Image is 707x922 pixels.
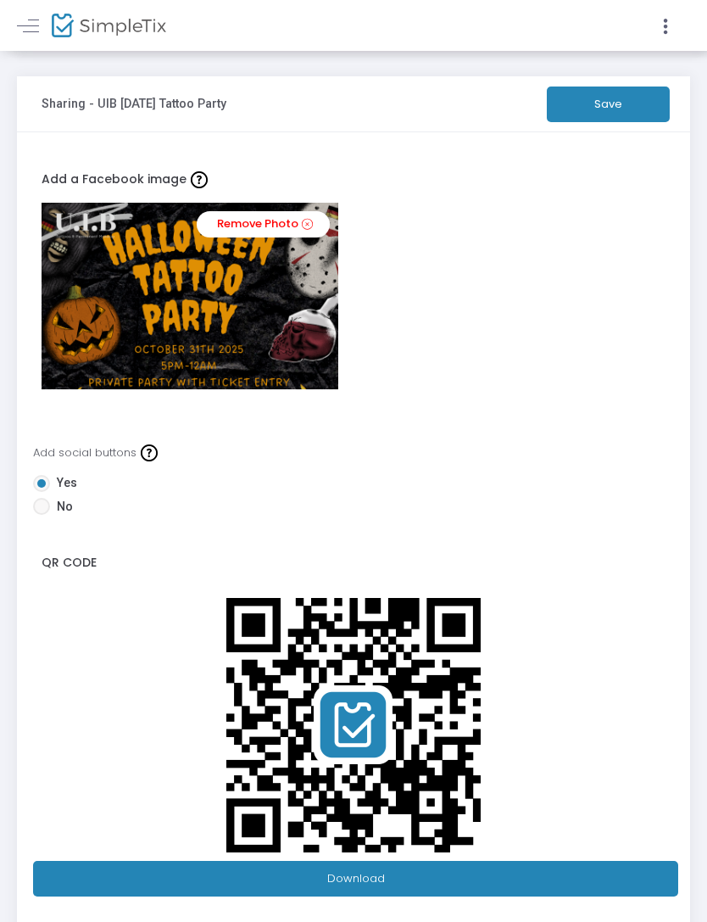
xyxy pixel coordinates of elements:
[50,474,77,492] span: Yes
[33,861,678,897] a: Download
[33,546,674,581] label: QR Code
[197,211,330,237] a: Remove Photo
[42,170,212,187] span: Add a Facebook image
[191,171,208,188] img: question-mark
[141,444,158,461] img: question-mark
[547,87,670,122] button: Save
[42,203,338,389] img: FaceBook_BlackOrangeCreativeBoldDarkHalloweenPartyFlyer.png
[50,498,73,516] span: No
[42,97,226,111] h3: Sharing - UIB [DATE] Tattoo Party
[218,590,489,861] img: qr
[33,440,674,466] div: Add social buttons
